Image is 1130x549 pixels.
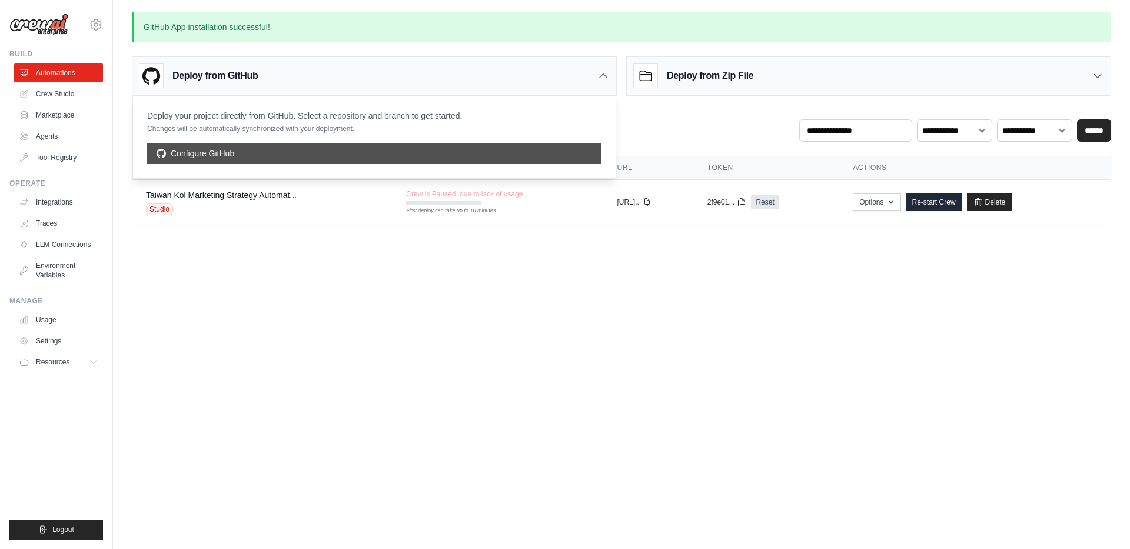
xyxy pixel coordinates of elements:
span: Resources [36,357,69,367]
div: First deploy can take up to 10 minutes [406,207,481,215]
h2: Automations Live [132,105,394,122]
a: Delete [967,193,1012,211]
span: Studio [146,203,173,215]
a: Reset [751,195,779,209]
button: Logout [9,520,103,540]
div: Build [9,49,103,59]
a: Configure GitHub [147,143,601,164]
a: Environment Variables [14,256,103,284]
a: Marketplace [14,106,103,125]
div: チャットウィジェット [1071,493,1130,549]
th: Crew [132,156,392,180]
a: Automations [14,63,103,82]
button: Options [853,193,900,211]
h3: Deploy from Zip File [667,69,753,83]
a: Tool Registry [14,148,103,167]
div: Operate [9,179,103,188]
p: Changes will be automatically synchronized with your deployment. [147,124,462,133]
a: Integrations [14,193,103,212]
button: Resources [14,353,103,371]
th: URL [603,156,693,180]
a: Re-start Crew [906,193,962,211]
a: Taiwan Kol Marketing Strategy Automat... [146,190,297,200]
a: Traces [14,214,103,233]
a: LLM Connections [14,235,103,254]
a: Usage [14,310,103,329]
a: Agents [14,127,103,146]
a: Crew Studio [14,85,103,103]
a: Settings [14,332,103,350]
span: Logout [52,525,74,534]
th: Actions [839,156,1111,180]
th: Token [693,156,839,180]
img: GitHub Logo [139,64,163,88]
h3: Deploy from GitHub [172,69,258,83]
img: Logo [9,14,68,36]
div: Manage [9,296,103,306]
iframe: Chat Widget [1071,493,1130,549]
button: 2f9e01... [707,197,747,207]
p: Deploy your project directly from GitHub. Select a repository and branch to get started. [147,110,462,122]
span: Crew is Paused, due to lack of usage [406,189,523,199]
p: GitHub App installation successful! [132,12,1111,42]
p: Manage and monitor your active crew automations from this dashboard. [132,122,394,133]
